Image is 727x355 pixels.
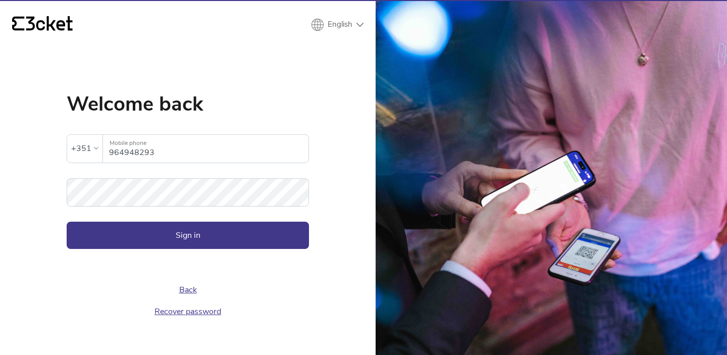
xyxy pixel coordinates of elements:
label: Mobile phone [103,135,308,151]
input: Mobile phone [109,135,308,163]
a: Recover password [154,306,221,317]
a: {' '} [12,16,73,33]
g: {' '} [12,17,24,31]
label: Password [67,178,309,195]
a: Back [179,284,197,295]
div: +351 [71,141,91,156]
button: Sign in [67,222,309,249]
h1: Welcome back [67,94,309,114]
